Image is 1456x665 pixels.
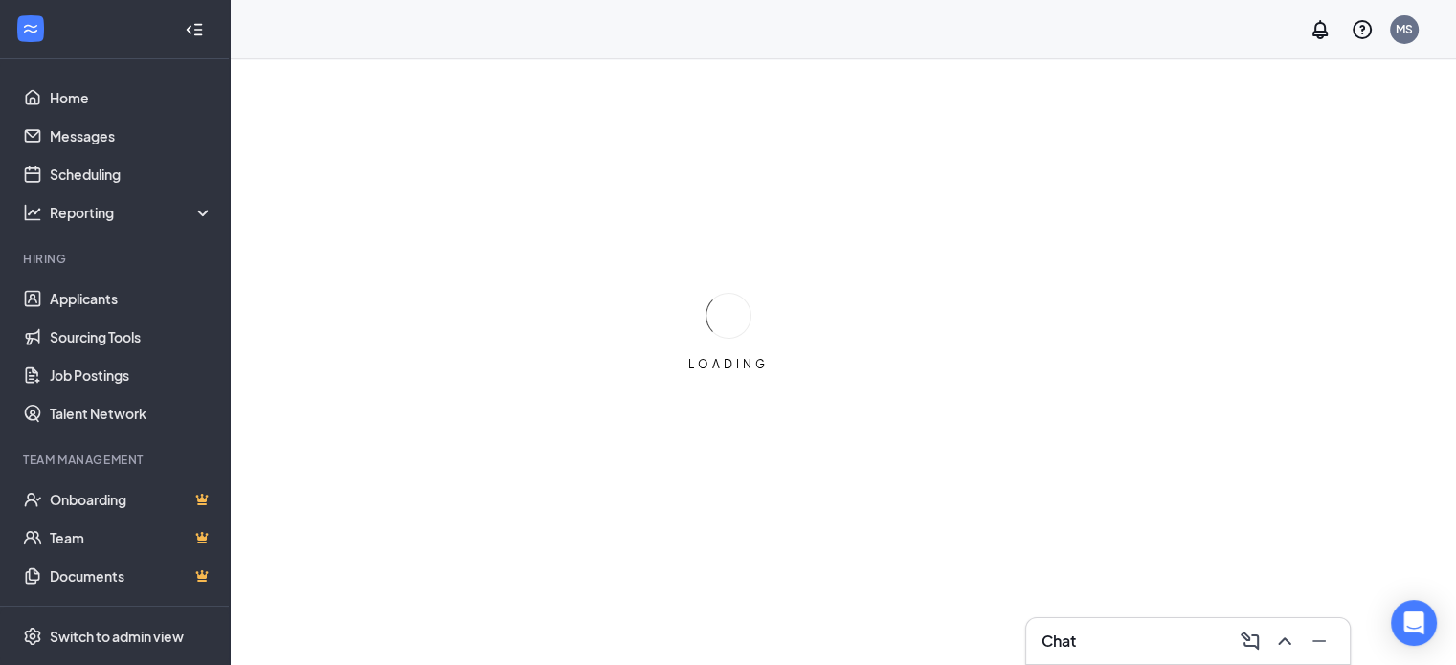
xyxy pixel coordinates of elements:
button: Minimize [1304,626,1334,656]
a: Sourcing Tools [50,318,213,356]
div: Switch to admin view [50,627,184,646]
a: DocumentsCrown [50,557,213,595]
svg: Analysis [23,203,42,222]
a: Applicants [50,279,213,318]
button: ChevronUp [1269,626,1300,656]
div: Hiring [23,251,210,267]
div: Reporting [50,203,214,222]
a: TeamCrown [50,519,213,557]
a: Scheduling [50,155,213,193]
h3: Chat [1042,631,1076,652]
a: Messages [50,117,213,155]
a: OnboardingCrown [50,480,213,519]
div: MS [1396,21,1413,37]
a: SurveysCrown [50,595,213,633]
div: LOADING [681,356,776,372]
svg: ChevronUp [1273,630,1296,653]
svg: WorkstreamLogo [21,19,40,38]
svg: Notifications [1309,18,1332,41]
svg: Settings [23,627,42,646]
svg: Collapse [185,20,204,39]
svg: QuestionInfo [1351,18,1374,41]
div: Team Management [23,452,210,468]
div: Open Intercom Messenger [1391,600,1437,646]
button: ComposeMessage [1235,626,1266,656]
svg: ComposeMessage [1239,630,1262,653]
a: Talent Network [50,394,213,432]
a: Home [50,78,213,117]
svg: Minimize [1308,630,1331,653]
a: Job Postings [50,356,213,394]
